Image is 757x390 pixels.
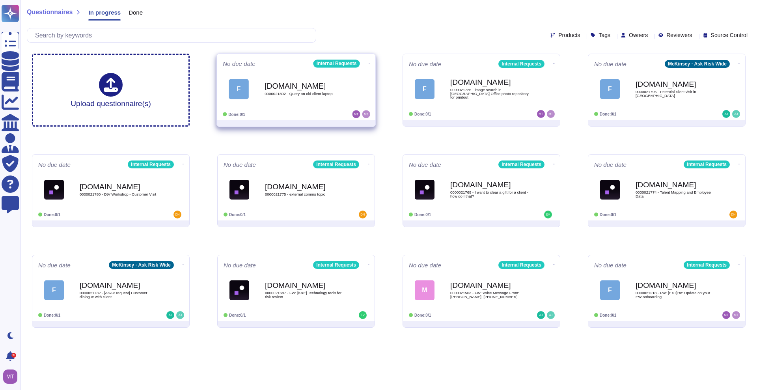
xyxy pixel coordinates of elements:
img: user [352,110,360,118]
img: Logo [44,180,64,200]
span: 0000021802 - Query on old client laptop [265,92,344,96]
span: Questionnaires [27,9,73,15]
span: 0000021218 - FW: [EXT]Re: Update on your EW onboarding [636,291,714,299]
div: 9+ [11,353,16,358]
span: 0000021780 - DtV Workshop - Customer Visit [80,192,158,196]
span: 0000021774 - Talent Mapping and Employee Data [636,190,714,198]
span: Reviewers [666,32,692,38]
span: No due date [223,61,255,67]
b: [DOMAIN_NAME] [636,181,714,188]
div: F [600,79,620,99]
span: No due date [224,262,256,268]
span: No due date [409,162,441,168]
img: user [732,110,740,118]
div: McKinsey - Ask Risk Wide [665,60,730,68]
div: Internal Requests [684,160,730,168]
img: user [359,311,367,319]
span: Products [558,32,580,38]
span: No due date [594,61,626,67]
span: No due date [38,262,71,268]
img: Logo [600,180,620,200]
span: Owners [629,32,648,38]
div: F [415,79,434,99]
span: Done: 0/1 [229,313,246,317]
span: No due date [409,262,441,268]
span: 0000021563 - FW: Voice Message From: [PERSON_NAME], [PHONE_NUMBER] [450,291,529,299]
span: 0000021726 - image search in [GEOGRAPHIC_DATA] Office photo repository for printout [450,88,529,99]
div: McKinsey - Ask Risk Wide [109,261,174,269]
input: Search by keywords [31,28,316,42]
span: No due date [409,61,441,67]
img: user [537,311,545,319]
img: user [173,211,181,218]
span: No due date [224,162,256,168]
b: [DOMAIN_NAME] [450,78,529,86]
span: Done: 0/1 [414,313,431,317]
img: user [359,211,367,218]
span: Done: 0/1 [600,213,616,217]
img: user [547,110,555,118]
div: Internal Requests [313,160,359,168]
b: [DOMAIN_NAME] [636,282,714,289]
div: Upload questionnaire(s) [71,73,151,107]
span: Done: 0/1 [600,112,616,116]
span: 0000021769 - I want to clear a gift for a client - how do I that? [450,190,529,198]
div: F [600,280,620,300]
b: [DOMAIN_NAME] [450,282,529,289]
span: Done: 0/1 [44,213,60,217]
div: Internal Requests [498,160,544,168]
button: user [2,368,23,385]
b: [DOMAIN_NAME] [80,282,158,289]
img: user [544,211,552,218]
img: Logo [229,280,249,300]
span: No due date [594,262,626,268]
span: Done: 0/1 [414,112,431,116]
span: Done [129,9,143,15]
span: 0000021795 - Potential client visit in [GEOGRAPHIC_DATA] [636,90,714,97]
span: Done: 0/1 [414,213,431,217]
b: [DOMAIN_NAME] [450,181,529,188]
img: user [732,311,740,319]
img: user [722,110,730,118]
div: Internal Requests [313,60,360,67]
img: user [722,311,730,319]
span: Done: 0/1 [600,313,616,317]
b: [DOMAIN_NAME] [265,82,344,90]
img: user [547,311,555,319]
b: [DOMAIN_NAME] [265,183,344,190]
b: [DOMAIN_NAME] [636,80,714,88]
div: Internal Requests [498,261,544,269]
div: Internal Requests [313,261,359,269]
div: Internal Requests [128,160,174,168]
span: 0000021687 - FW: [K&E] Technology tools for risk review [265,291,344,299]
span: Source Control [711,32,748,38]
span: Done: 0/1 [44,313,60,317]
img: user [729,211,737,218]
b: [DOMAIN_NAME] [80,183,158,190]
img: Logo [415,180,434,200]
div: Internal Requests [684,261,730,269]
div: F [229,79,249,99]
img: user [176,311,184,319]
img: user [362,110,370,118]
span: Done: 0/1 [229,213,246,217]
div: F [44,280,64,300]
span: No due date [38,162,71,168]
img: user [3,369,17,384]
img: Logo [229,180,249,200]
img: user [166,311,174,319]
span: In progress [88,9,121,15]
span: Done: 0/1 [228,112,245,116]
span: 0000021732 - [ASAP request] Customer dialogue with client [80,291,158,299]
div: M [415,280,434,300]
span: Tags [599,32,610,38]
div: Internal Requests [498,60,544,68]
b: [DOMAIN_NAME] [265,282,344,289]
span: 0000021775 - external comms topic [265,192,344,196]
img: user [537,110,545,118]
span: No due date [594,162,626,168]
